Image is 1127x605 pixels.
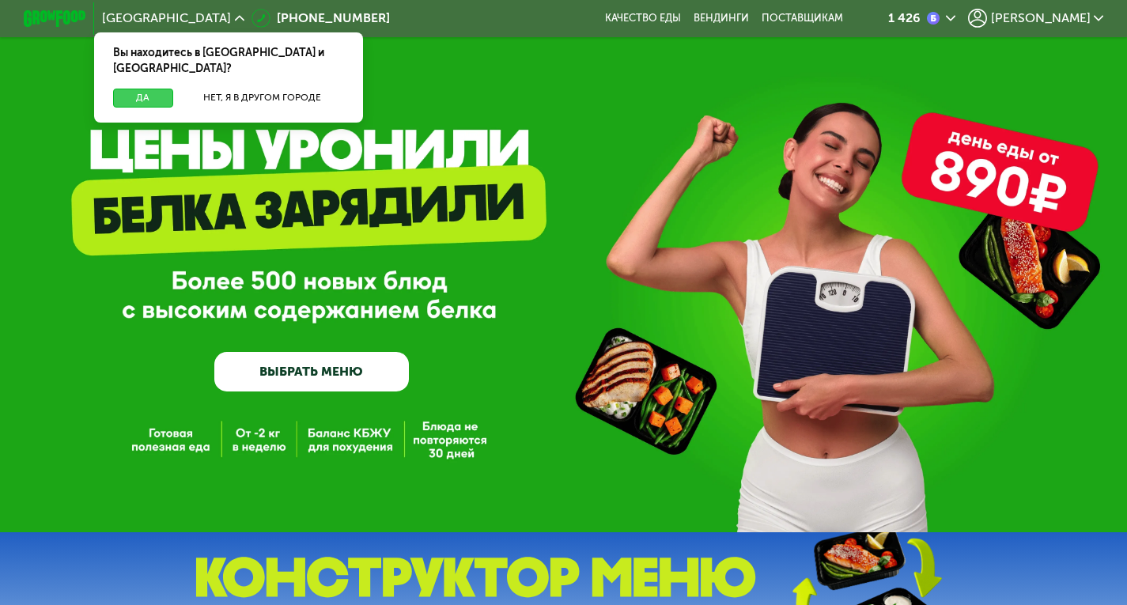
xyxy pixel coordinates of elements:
div: поставщикам [762,12,843,25]
span: [PERSON_NAME] [991,12,1091,25]
a: ВЫБРАТЬ МЕНЮ [214,352,409,391]
a: Вендинги [694,12,749,25]
a: [PHONE_NUMBER] [251,9,390,28]
span: [GEOGRAPHIC_DATA] [102,12,231,25]
a: Качество еды [605,12,681,25]
button: Да [113,89,173,108]
button: Нет, я в другом городе [180,89,345,108]
div: 1 426 [888,12,921,25]
div: Вы находитесь в [GEOGRAPHIC_DATA] и [GEOGRAPHIC_DATA]? [94,32,363,89]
